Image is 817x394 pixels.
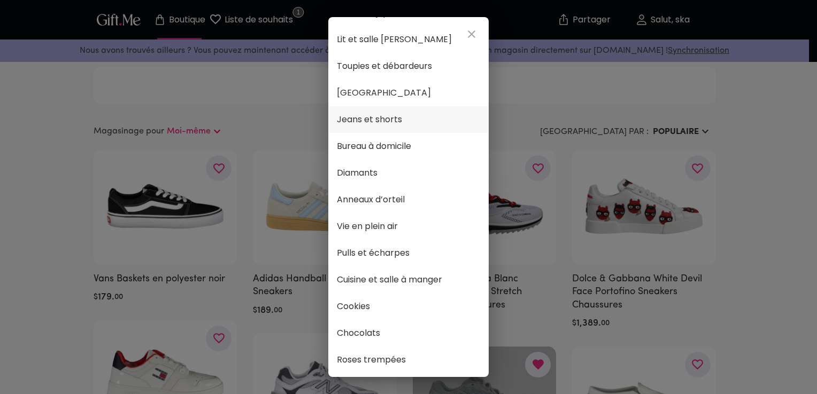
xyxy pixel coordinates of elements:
span: Toupies et débardeurs [337,59,480,73]
span: Chocolats [337,326,480,340]
span: [GEOGRAPHIC_DATA] [337,86,480,100]
button: fermer [459,21,484,47]
span: Lit et salle [PERSON_NAME] [337,33,480,46]
span: Jeans et shorts [337,113,480,127]
span: Cookies [337,300,480,313]
span: Vie en plein air [337,219,480,233]
span: Cuisine et salle à manger [337,273,480,287]
span: Diamants [337,166,480,180]
span: Roses trempées [337,353,480,367]
span: Anneaux d’orteil [337,193,480,207]
span: Pulls et écharpes [337,246,480,260]
span: Bureau à domicile [337,139,480,153]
